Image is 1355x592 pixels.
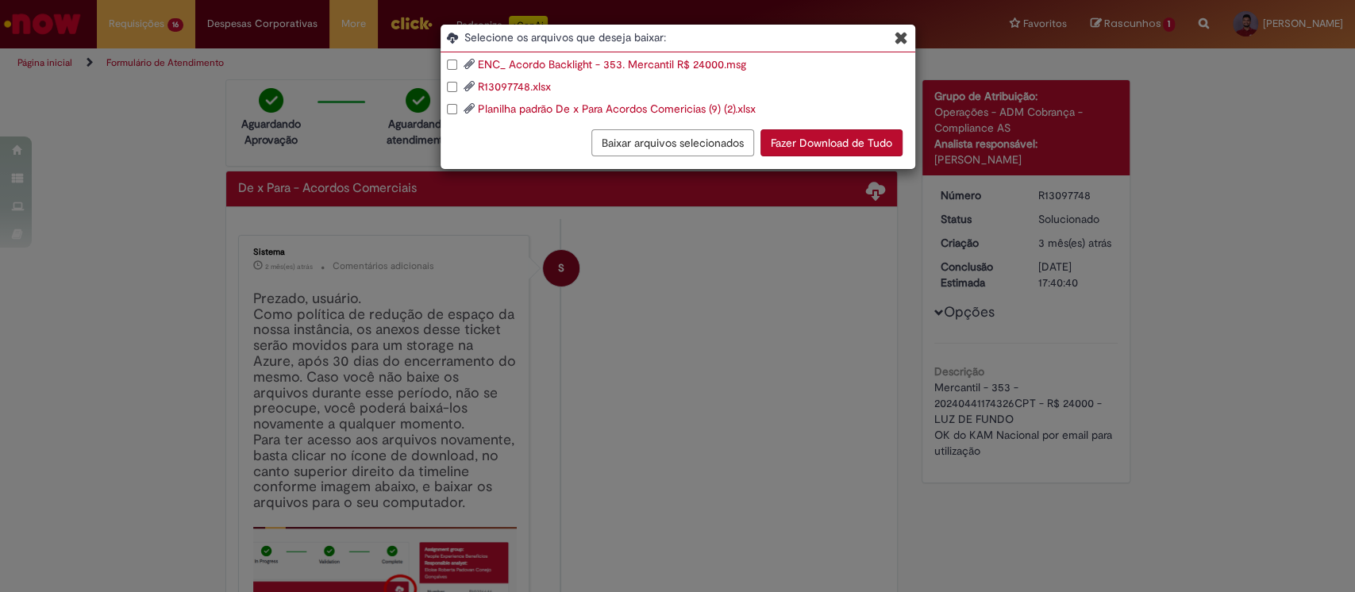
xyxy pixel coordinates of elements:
[760,129,903,156] button: Fazer Download de Tudo
[591,129,754,156] button: Baixar arquivos selecionados
[478,102,756,116] a: Planilha padrão De x Para Acordos Comericias (9) (2).xlsx
[478,57,746,71] a: ENC_ Acordo Backlight - 353. Mercantil R$ 24000.msg
[478,79,551,94] a: R13097748.xlsx
[464,29,915,45] span: Selecione os arquivos que deseja baixar:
